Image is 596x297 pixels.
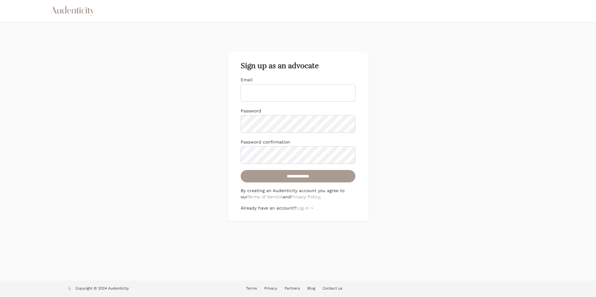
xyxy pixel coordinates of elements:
[241,77,252,82] label: Email
[264,286,277,290] a: Privacy
[241,205,355,211] p: Already have an account?
[241,108,261,113] label: Password
[248,194,283,199] a: Terms of Service
[296,205,313,210] a: Log in >
[307,286,315,290] a: Blog
[241,187,355,200] p: By creating an Audenticity account you agree to our and .
[291,194,320,199] a: Privacy Policy
[241,139,290,144] label: Password confirmation
[246,286,257,290] a: Terms
[323,286,342,290] a: Contact us
[285,286,300,290] a: Partners
[75,286,129,292] p: Copyright © 2024 Audenticity
[241,62,355,70] h2: Sign up as an advocate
